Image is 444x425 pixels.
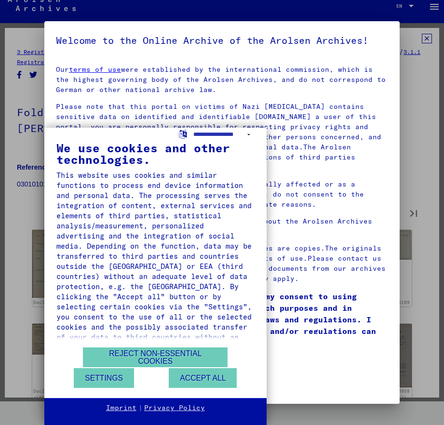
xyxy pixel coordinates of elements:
button: Settings [74,368,134,388]
a: Privacy Policy [144,403,205,413]
button: Reject non-essential cookies [83,347,228,367]
div: We use cookies and other technologies. [56,142,255,165]
button: Accept all [169,368,237,388]
div: This website uses cookies and similar functions to process end device information and personal da... [56,170,255,352]
a: Imprint [106,403,136,413]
